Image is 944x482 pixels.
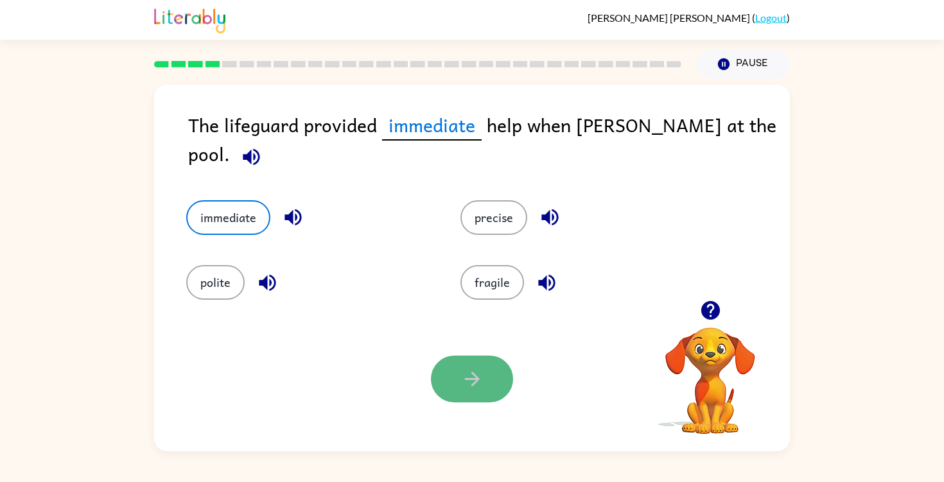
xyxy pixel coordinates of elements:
button: polite [186,265,245,300]
a: Logout [755,12,787,24]
button: precise [460,200,527,235]
span: immediate [382,110,482,141]
button: immediate [186,200,270,235]
button: Pause [697,49,790,79]
img: Literably [154,5,225,33]
button: fragile [460,265,524,300]
div: The lifeguard provided help when [PERSON_NAME] at the pool. [188,110,790,175]
span: [PERSON_NAME] [PERSON_NAME] [588,12,752,24]
video: Your browser must support playing .mp4 files to use Literably. Please try using another browser. [646,307,774,436]
div: ( ) [588,12,790,24]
